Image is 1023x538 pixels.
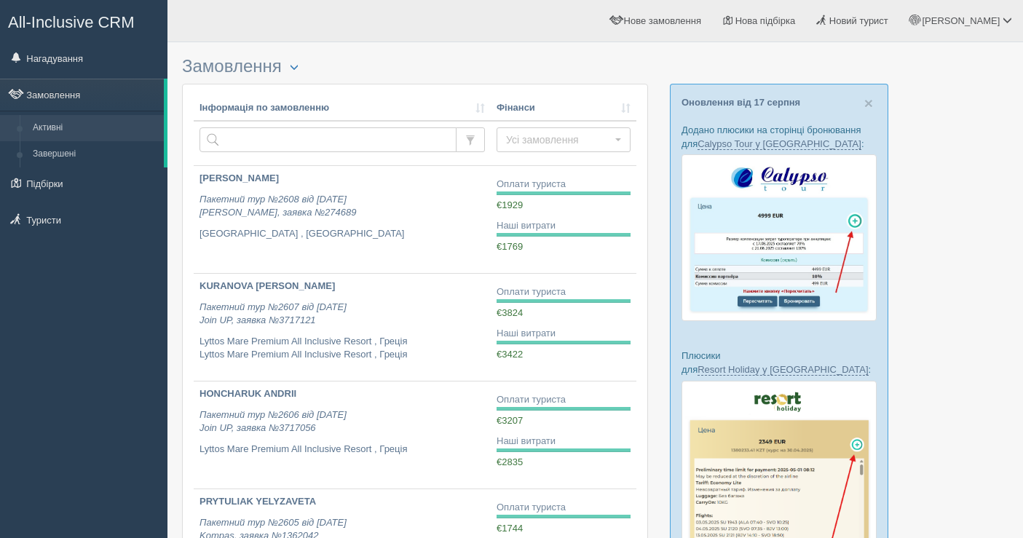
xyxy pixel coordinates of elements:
i: Пакетний тур №2606 від [DATE] Join UP, заявка №3717056 [200,409,347,434]
a: Calypso Tour у [GEOGRAPHIC_DATA] [698,138,861,150]
div: Оплати туриста [497,285,631,299]
a: [PERSON_NAME] Пакетний тур №2608 від [DATE][PERSON_NAME], заявка №274689 [GEOGRAPHIC_DATA] , [GEO... [194,166,491,273]
i: Пакетний тур №2607 від [DATE] Join UP, заявка №3717121 [200,301,347,326]
a: KURANOVA [PERSON_NAME] Пакетний тур №2607 від [DATE]Join UP, заявка №3717121 Lyttos Mare Premium ... [194,274,491,381]
a: Інформація по замовленню [200,101,485,115]
p: Плюсики для : [682,349,877,376]
p: [GEOGRAPHIC_DATA] , [GEOGRAPHIC_DATA] [200,227,485,241]
span: Нова підбірка [735,15,796,26]
b: PRYTULIAK YELYZAVETA [200,496,316,507]
span: Нове замовлення [624,15,701,26]
a: Фінанси [497,101,631,115]
h3: Замовлення [182,57,648,76]
span: [PERSON_NAME] [922,15,1000,26]
a: HONCHARUK ANDRII Пакетний тур №2606 від [DATE]Join UP, заявка №3717056 Lyttos Mare Premium All In... [194,381,491,488]
a: Оновлення від 17 серпня [682,97,800,108]
div: Наші витрати [497,327,631,341]
b: HONCHARUK ANDRII [200,388,296,399]
a: Активні [26,115,164,141]
a: All-Inclusive CRM [1,1,167,41]
span: €1769 [497,241,523,252]
button: Close [864,95,873,111]
span: All-Inclusive CRM [8,13,135,31]
input: Пошук за номером замовлення, ПІБ або паспортом туриста [200,127,457,152]
div: Наші витрати [497,219,631,233]
span: × [864,95,873,111]
img: calypso-tour-proposal-crm-for-travel-agency.jpg [682,154,877,321]
span: Новий турист [829,15,888,26]
span: €3422 [497,349,523,360]
b: KURANOVA [PERSON_NAME] [200,280,335,291]
span: Усі замовлення [506,132,612,147]
a: Resort Holiday у [GEOGRAPHIC_DATA] [698,364,868,376]
p: Lyttos Mare Premium All Inclusive Resort , Греція Lyttos Mare Premium All Inclusive Resort , Греція [200,335,485,362]
span: €3824 [497,307,523,318]
span: €3207 [497,415,523,426]
span: €1929 [497,199,523,210]
b: [PERSON_NAME] [200,173,279,183]
span: €1744 [497,523,523,534]
i: Пакетний тур №2608 від [DATE] [PERSON_NAME], заявка №274689 [200,194,356,218]
p: Додано плюсики на сторінці бронювання для : [682,123,877,151]
p: Lyttos Mare Premium All Inclusive Resort , Греція [200,443,485,456]
button: Усі замовлення [497,127,631,152]
span: €2835 [497,456,523,467]
div: Оплати туриста [497,393,631,407]
div: Оплати туриста [497,501,631,515]
div: Оплати туриста [497,178,631,191]
div: Наші витрати [497,435,631,448]
a: Завершені [26,141,164,167]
